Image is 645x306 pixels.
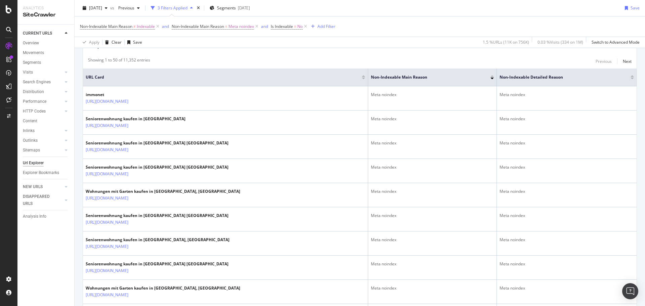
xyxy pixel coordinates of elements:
[80,37,99,48] button: Apply
[86,146,128,153] a: [URL][DOMAIN_NAME]
[589,37,640,48] button: Switch to Advanced Mode
[23,98,46,105] div: Performance
[86,243,128,250] a: [URL][DOMAIN_NAME]
[23,69,33,76] div: Visits
[371,285,493,291] div: Meta noindex
[172,24,224,29] span: Non-Indexable Main Reason
[371,74,480,80] span: Non-Indexable Main Reason
[23,79,51,86] div: Search Engines
[23,183,43,190] div: NEW URLS
[596,57,612,65] button: Previous
[116,3,142,13] button: Previous
[162,24,169,29] div: and
[596,58,612,64] div: Previous
[500,164,634,170] div: Meta noindex
[158,5,187,11] div: 3 Filters Applied
[23,59,41,66] div: Segments
[86,188,240,194] div: Wohnungen mit Garten kaufen in [GEOGRAPHIC_DATA], [GEOGRAPHIC_DATA]
[112,39,122,45] div: Clear
[228,22,254,31] span: Meta noindex
[23,49,44,56] div: Movements
[23,88,63,95] a: Distribution
[537,39,583,45] div: 0.03 % Visits ( 334 on 1M )
[80,3,110,13] button: [DATE]
[317,24,335,29] div: Add Filter
[23,183,63,190] a: NEW URLS
[89,5,102,11] span: 2025 Sep. 5th
[133,24,136,29] span: ≠
[86,267,128,274] a: [URL][DOMAIN_NAME]
[23,127,63,134] a: Inlinks
[86,195,128,202] a: [URL][DOMAIN_NAME]
[23,98,63,105] a: Performance
[86,285,240,291] div: Wohnungen mit Garten kaufen in [GEOGRAPHIC_DATA], [GEOGRAPHIC_DATA]
[623,57,632,65] button: Next
[500,213,634,219] div: Meta noindex
[217,5,236,11] span: Segments
[500,140,634,146] div: Meta noindex
[86,92,158,98] div: immonet
[116,5,134,11] span: Previous
[86,171,128,177] a: [URL][DOMAIN_NAME]
[500,188,634,194] div: Meta noindex
[592,39,640,45] div: Switch to Advanced Mode
[631,5,640,11] div: Save
[110,5,116,11] span: vs
[23,169,59,176] div: Explorer Bookmarks
[86,164,228,170] div: Seniorenwohnung kaufen in [GEOGRAPHIC_DATA] [GEOGRAPHIC_DATA]
[261,24,268,29] div: and
[23,79,63,86] a: Search Engines
[137,22,155,31] span: Indexable
[271,24,293,29] span: Is Indexable
[102,37,122,48] button: Clear
[86,261,228,267] div: Seniorenwohnung kaufen in [GEOGRAPHIC_DATA] [GEOGRAPHIC_DATA]
[23,160,70,167] a: Url Explorer
[23,49,70,56] a: Movements
[500,92,634,98] div: Meta noindex
[23,147,40,154] div: Sitemaps
[622,283,638,299] div: Open Intercom Messenger
[483,39,529,45] div: 1.5 % URLs ( 11K on 756K )
[23,213,46,220] div: Analysis Info
[23,11,69,19] div: SiteCrawler
[371,116,493,122] div: Meta noindex
[23,193,57,207] div: DISAPPEARED URLS
[371,92,493,98] div: Meta noindex
[23,40,70,47] a: Overview
[500,285,634,291] div: Meta noindex
[622,3,640,13] button: Save
[500,261,634,267] div: Meta noindex
[500,116,634,122] div: Meta noindex
[23,30,52,37] div: CURRENT URLS
[80,24,132,29] span: Non-Indexable Main Reason
[88,57,150,65] div: Showing 1 to 50 of 11,352 entries
[86,98,128,105] a: [URL][DOMAIN_NAME]
[297,22,303,31] span: No
[23,137,63,144] a: Outlinks
[207,3,253,13] button: Segments[DATE]
[86,292,128,298] a: [URL][DOMAIN_NAME]
[23,160,44,167] div: Url Explorer
[23,5,69,11] div: Analytics
[89,39,99,45] div: Apply
[86,116,185,122] div: Seniorenwohnung kaufen in [GEOGRAPHIC_DATA]
[125,37,142,48] button: Save
[371,188,493,194] div: Meta noindex
[23,59,70,66] a: Segments
[308,23,335,31] button: Add Filter
[23,127,35,134] div: Inlinks
[371,261,493,267] div: Meta noindex
[225,24,227,29] span: =
[86,140,228,146] div: Seniorenwohnung kaufen in [GEOGRAPHIC_DATA] [GEOGRAPHIC_DATA]
[148,3,196,13] button: 3 Filters Applied
[23,118,70,125] a: Content
[23,137,38,144] div: Outlinks
[371,140,493,146] div: Meta noindex
[86,122,128,129] a: [URL][DOMAIN_NAME]
[86,237,229,243] div: Seniorenwohnung kaufen in [GEOGRAPHIC_DATA], [GEOGRAPHIC_DATA]
[371,164,493,170] div: Meta noindex
[23,30,63,37] a: CURRENT URLS
[238,5,250,11] div: [DATE]
[23,118,37,125] div: Content
[371,213,493,219] div: Meta noindex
